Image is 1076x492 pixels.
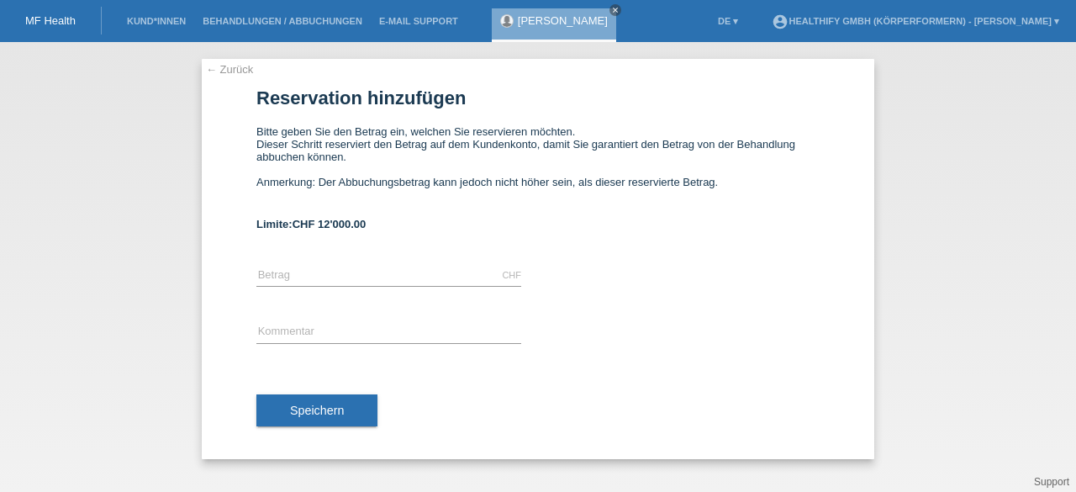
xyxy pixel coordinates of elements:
span: Speichern [290,404,344,417]
a: DE ▾ [709,16,746,26]
a: E-Mail Support [371,16,467,26]
i: account_circle [772,13,789,30]
a: account_circleHealthify GmbH (Körperformern) - [PERSON_NAME] ▾ [763,16,1068,26]
a: Behandlungen / Abbuchungen [194,16,371,26]
a: MF Health [25,14,76,27]
a: close [609,4,621,16]
a: ← Zurück [206,63,253,76]
b: Limite: [256,218,366,230]
div: Bitte geben Sie den Betrag ein, welchen Sie reservieren möchten. Dieser Schritt reserviert den Be... [256,125,820,201]
a: Kund*innen [119,16,194,26]
h1: Reservation hinzufügen [256,87,820,108]
a: Support [1034,476,1069,488]
div: CHF [502,270,521,280]
button: Speichern [256,394,377,426]
span: CHF 12'000.00 [293,218,367,230]
i: close [611,6,620,14]
a: [PERSON_NAME] [518,14,608,27]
